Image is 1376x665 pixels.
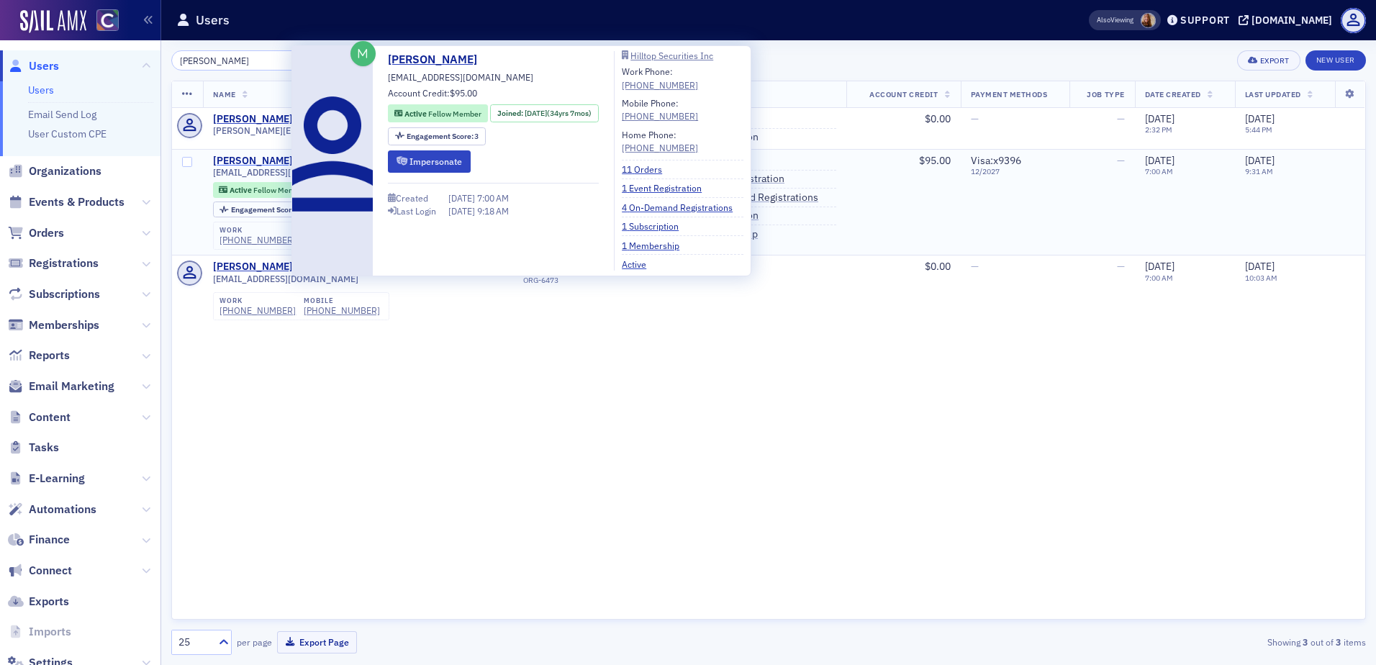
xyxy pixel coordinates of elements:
[477,205,509,217] span: 9:18 AM
[8,225,64,241] a: Orders
[29,440,59,456] span: Tasks
[388,51,488,68] a: [PERSON_NAME]
[219,235,296,245] a: [PHONE_NUMBER]
[622,239,690,252] a: 1 Membership
[8,471,85,487] a: E-Learning
[8,410,71,425] a: Content
[388,150,471,173] button: Impersonate
[1334,635,1344,648] strong: 3
[622,163,673,176] a: 11 Orders
[1117,260,1125,273] span: —
[622,65,698,91] div: Work Phone:
[407,132,479,140] div: 3
[1097,15,1133,25] span: Viewing
[277,631,357,653] button: Export Page
[29,225,64,241] span: Orders
[1087,89,1124,99] span: Job Type
[29,255,99,271] span: Registrations
[1245,125,1272,135] time: 5:44 PM
[396,194,428,202] div: Created
[1341,8,1366,33] span: Profile
[869,89,938,99] span: Account Credit
[213,125,428,136] span: [PERSON_NAME][EMAIL_ADDRESS][DOMAIN_NAME]
[219,185,306,194] a: Active Fellow Member
[622,128,698,155] div: Home Phone:
[622,109,698,122] a: [PHONE_NUMBER]
[213,89,236,99] span: Name
[8,563,72,579] a: Connect
[1305,50,1366,71] a: New User
[8,317,99,333] a: Memberships
[622,141,698,154] a: [PHONE_NUMBER]
[178,635,210,650] div: 25
[231,206,304,214] div: 3
[978,635,1366,648] div: Showing out of items
[213,167,358,178] span: [EMAIL_ADDRESS][DOMAIN_NAME]
[213,113,293,126] div: [PERSON_NAME]
[304,305,380,316] a: [PHONE_NUMBER]
[1260,57,1290,65] div: Export
[404,109,428,119] span: Active
[219,226,296,235] div: work
[1251,14,1332,27] div: [DOMAIN_NAME]
[1245,260,1275,273] span: [DATE]
[1245,154,1275,167] span: [DATE]
[450,87,477,99] span: $95.00
[1117,112,1125,125] span: —
[925,260,951,273] span: $0.00
[8,440,59,456] a: Tasks
[86,9,119,34] a: View Homepage
[213,182,313,198] div: Active: Active: Fellow Member
[971,89,1048,99] span: Payment Methods
[28,83,54,96] a: Users
[394,108,481,119] a: Active Fellow Member
[388,104,488,122] div: Active: Active: Fellow Member
[1097,15,1110,24] div: Also
[919,154,951,167] span: $95.00
[8,502,96,517] a: Automations
[8,379,114,394] a: Email Marketing
[29,286,100,302] span: Subscriptions
[622,78,698,91] a: [PHONE_NUMBER]
[171,50,309,71] input: Search…
[29,594,69,610] span: Exports
[407,131,475,141] span: Engagement Score :
[29,348,70,363] span: Reports
[213,202,311,217] div: Engagement Score: 3
[29,502,96,517] span: Automations
[622,258,657,271] a: Active
[8,624,71,640] a: Imports
[630,52,713,60] div: Hilltop Securities Inc
[213,261,293,273] a: [PERSON_NAME]
[253,185,307,195] span: Fellow Member
[8,163,101,179] a: Organizations
[1300,635,1311,648] strong: 3
[525,108,547,118] span: [DATE]
[96,9,119,32] img: SailAMX
[448,192,477,204] span: [DATE]
[28,127,107,140] a: User Custom CPE
[1145,260,1174,273] span: [DATE]
[219,297,296,305] div: work
[1145,273,1173,283] time: 7:00 AM
[622,51,743,60] a: Hilltop Securities Inc
[1145,125,1172,135] time: 2:32 PM
[29,410,71,425] span: Content
[231,204,299,214] span: Engagement Score :
[1117,154,1125,167] span: —
[1145,154,1174,167] span: [DATE]
[8,194,125,210] a: Events & Products
[29,58,59,74] span: Users
[29,317,99,333] span: Memberships
[29,624,71,640] span: Imports
[213,155,293,168] div: [PERSON_NAME]
[497,108,525,119] span: Joined :
[622,181,712,194] a: 1 Event Registration
[693,191,818,204] a: 4 On-Demand Registrations
[388,127,486,145] div: Engagement Score: 3
[20,10,86,33] img: SailAMX
[1245,112,1275,125] span: [DATE]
